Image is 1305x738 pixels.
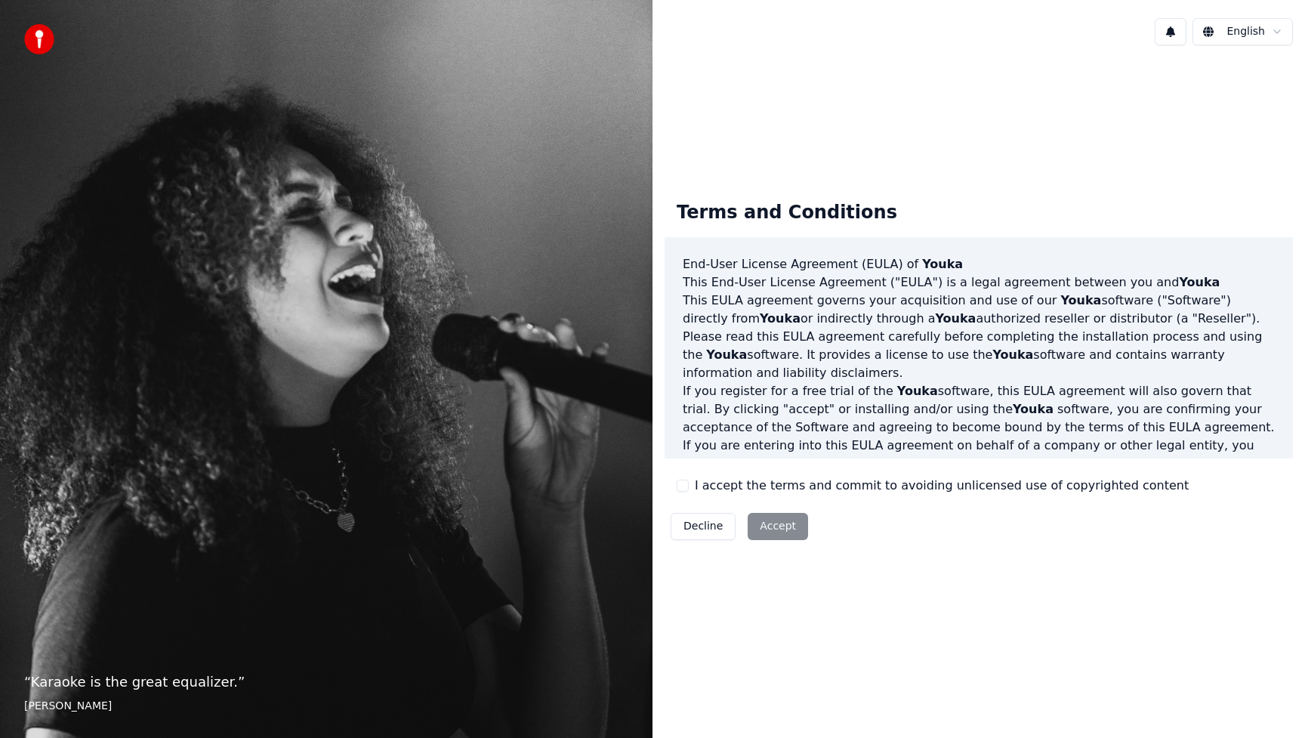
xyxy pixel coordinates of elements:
[992,347,1033,362] span: Youka
[24,24,54,54] img: youka
[922,257,963,271] span: Youka
[1013,402,1054,416] span: Youka
[935,311,976,326] span: Youka
[760,311,801,326] span: Youka
[706,347,747,362] span: Youka
[24,699,628,714] footer: [PERSON_NAME]
[1060,293,1101,307] span: Youka
[683,273,1275,292] p: This End-User License Agreement ("EULA") is a legal agreement between you and
[24,672,628,693] p: “ Karaoke is the great equalizer. ”
[665,189,909,237] div: Terms and Conditions
[1179,275,1220,289] span: Youka
[671,513,736,540] button: Decline
[695,477,1189,495] label: I accept the terms and commit to avoiding unlicensed use of copyrighted content
[683,382,1275,437] p: If you register for a free trial of the software, this EULA agreement will also govern that trial...
[683,437,1275,527] p: If you are entering into this EULA agreement on behalf of a company or other legal entity, you re...
[683,292,1275,328] p: This EULA agreement governs your acquisition and use of our software ("Software") directly from o...
[683,255,1275,273] h3: End-User License Agreement (EULA) of
[897,384,938,398] span: Youka
[683,328,1275,382] p: Please read this EULA agreement carefully before completing the installation process and using th...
